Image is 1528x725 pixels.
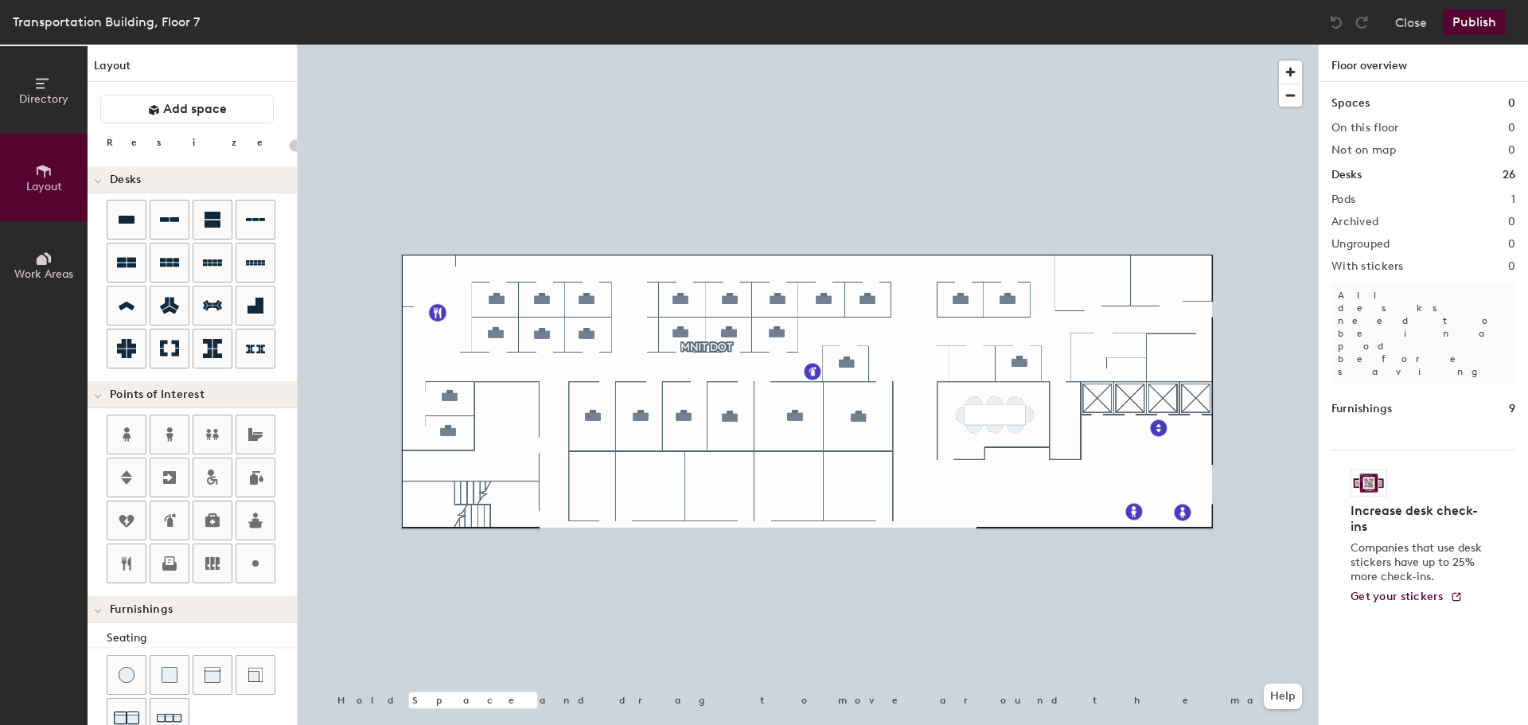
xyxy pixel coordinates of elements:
a: Get your stickers [1351,591,1463,604]
img: Stool [119,667,134,683]
h2: Not on map [1331,144,1396,157]
h2: 0 [1508,238,1515,251]
h1: Furnishings [1331,400,1392,418]
button: Help [1264,684,1302,709]
h2: 0 [1508,122,1515,134]
h1: 26 [1503,166,1515,184]
h1: Floor overview [1319,45,1528,82]
h2: Archived [1331,216,1378,228]
h2: 1 [1511,193,1515,206]
h1: 0 [1508,95,1515,112]
button: Close [1395,10,1427,35]
img: Cushion [162,667,177,683]
p: All desks need to be in a pod before saving [1331,283,1515,384]
button: Cushion [150,655,189,695]
img: Couch (middle) [205,667,220,683]
span: Work Areas [14,267,73,281]
h2: 0 [1508,216,1515,228]
button: Publish [1443,10,1506,35]
h2: Pods [1331,193,1355,206]
h1: 9 [1509,400,1515,418]
span: Furnishings [110,603,173,616]
h1: Spaces [1331,95,1370,112]
img: Undo [1328,14,1344,30]
img: Redo [1354,14,1370,30]
h2: With stickers [1331,260,1404,273]
img: Couch (corner) [248,667,263,683]
div: Transportation Building, Floor 7 [13,12,200,32]
h1: Desks [1331,166,1362,184]
div: Resize [107,136,283,149]
span: Layout [26,180,62,193]
button: Couch (corner) [236,655,275,695]
h1: Layout [88,57,297,82]
p: Companies that use desk stickers have up to 25% more check-ins. [1351,541,1487,584]
button: Couch (middle) [193,655,232,695]
button: Add space [100,95,274,123]
h2: 0 [1508,144,1515,157]
span: Directory [19,92,68,106]
img: Sticker logo [1351,470,1387,497]
h2: 0 [1508,260,1515,273]
span: Desks [110,173,141,186]
button: Stool [107,655,146,695]
h2: On this floor [1331,122,1399,134]
span: Get your stickers [1351,590,1444,603]
h4: Increase desk check-ins [1351,503,1487,535]
span: Add space [163,101,227,117]
span: Points of Interest [110,388,205,401]
div: Seating [107,630,297,647]
h2: Ungrouped [1331,238,1390,251]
